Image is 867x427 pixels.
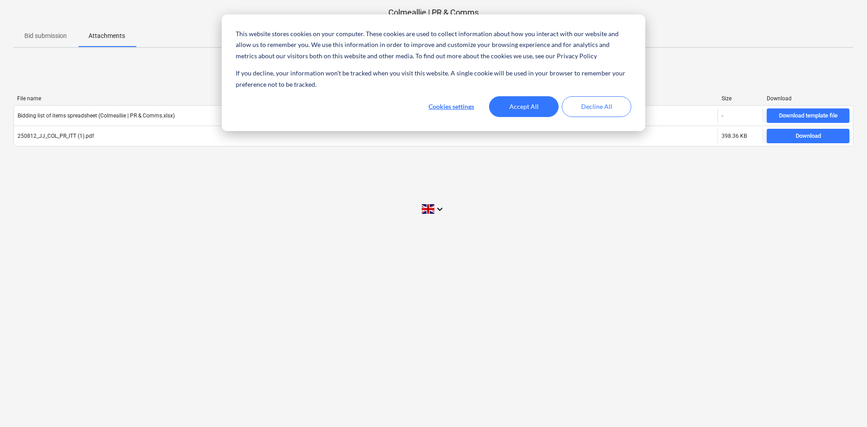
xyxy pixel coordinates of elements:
[236,68,631,90] p: If you decline, your information won’t be tracked when you visit this website. A single cookie wi...
[89,31,125,41] p: Attachments
[18,113,175,119] div: Bidding list of items spreadsheet (Colmeallie | PR & Comms.xlsx)
[14,7,853,18] p: Colmeallie | PR & Comms
[18,133,94,139] div: 250812_JJ_COL_PR_ITT (1).pdf
[562,96,631,117] button: Decline All
[236,28,631,62] p: This website stores cookies on your computer. These cookies are used to collect information about...
[767,129,849,143] button: Download
[722,95,760,102] div: Size
[767,108,849,123] button: Download template file
[24,31,67,41] p: Bid submission
[416,96,486,117] button: Cookies settings
[434,204,445,215] i: keyboard_arrow_down
[767,95,850,102] div: Download
[722,113,723,119] div: -
[796,131,821,141] div: Download
[722,133,747,139] div: 398.36 KB
[17,95,714,102] div: File name
[222,14,645,131] div: Cookie banner
[779,111,838,121] div: Download template file
[489,96,559,117] button: Accept All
